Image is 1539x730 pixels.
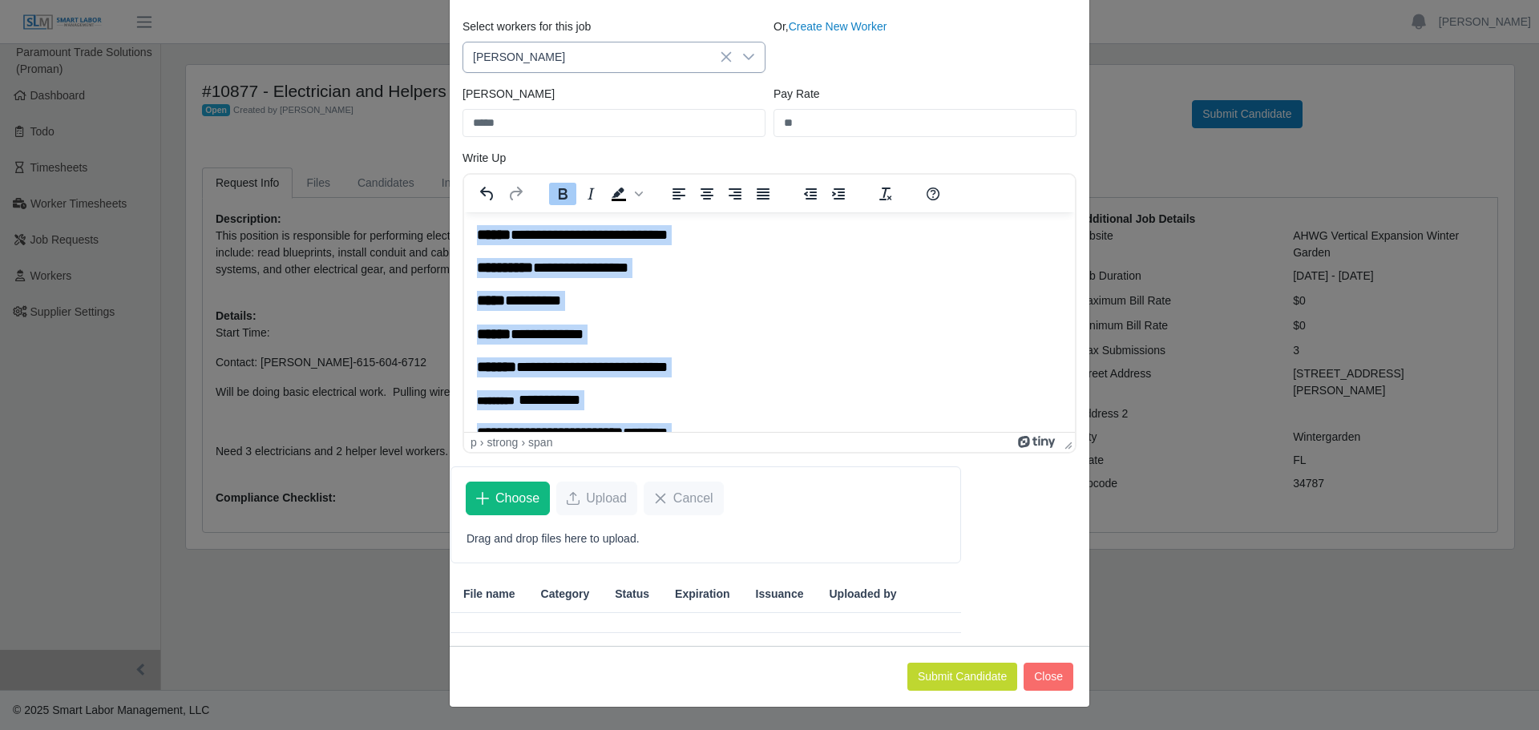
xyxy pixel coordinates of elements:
button: Undo [474,183,501,205]
body: Rich Text Area. Press ALT-0 for help. [13,13,598,480]
span: Jose Valdivieso Hernandez [463,42,733,72]
span: Uploaded by [829,586,896,603]
button: Bold [549,183,576,205]
button: Redo [502,183,529,205]
p: Drag and drop files here to upload. [467,530,945,547]
div: Background color Black [605,183,645,205]
button: Align right [721,183,749,205]
div: Or, [769,18,1081,73]
button: Align left [665,183,693,205]
label: Write Up [463,150,506,167]
button: Choose [466,482,550,515]
button: Submit Candidate [907,663,1017,691]
a: Powered by Tiny [1018,436,1058,449]
div: › [480,436,484,449]
span: Expiration [675,586,729,603]
button: Decrease indent [797,183,824,205]
span: Issuance [756,586,804,603]
label: Pay Rate [774,86,820,103]
button: Cancel [644,482,724,515]
iframe: Rich Text Area [464,212,1075,432]
span: Upload [586,489,627,508]
button: Italic [577,183,604,205]
span: File name [463,586,515,603]
span: Category [541,586,590,603]
label: [PERSON_NAME] [463,86,555,103]
span: Cancel [673,489,713,508]
div: strong [487,436,518,449]
button: Help [919,183,947,205]
div: Press the Up and Down arrow keys to resize the editor. [1058,433,1075,452]
span: Status [615,586,649,603]
div: › [521,436,525,449]
span: Choose [495,489,539,508]
button: Increase indent [825,183,852,205]
button: Close [1024,663,1073,691]
div: p [471,436,477,449]
div: span [528,436,552,449]
button: Justify [749,183,777,205]
button: Clear formatting [872,183,899,205]
button: Upload [556,482,637,515]
button: Align center [693,183,721,205]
